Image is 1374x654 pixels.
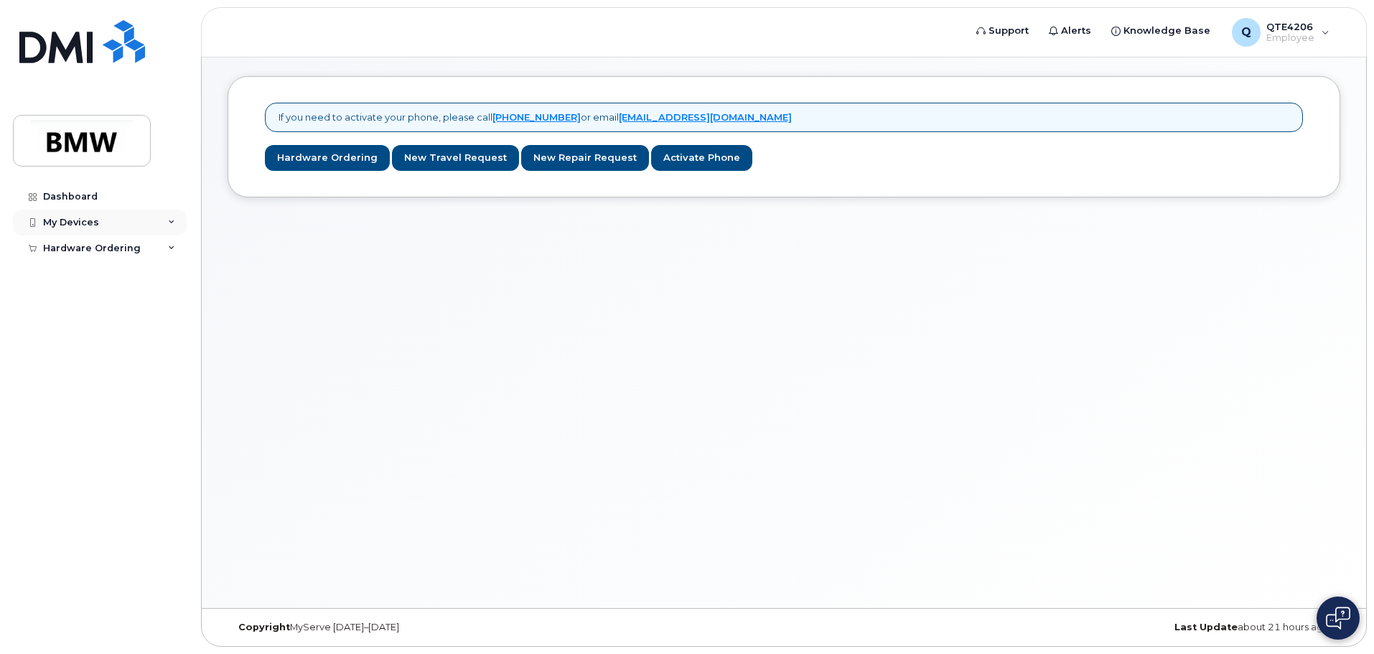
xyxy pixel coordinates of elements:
strong: Last Update [1174,622,1238,632]
a: Activate Phone [651,145,752,172]
a: [PHONE_NUMBER] [492,111,581,123]
a: New Travel Request [392,145,519,172]
a: [EMAIL_ADDRESS][DOMAIN_NAME] [619,111,792,123]
div: MyServe [DATE]–[DATE] [228,622,599,633]
p: If you need to activate your phone, please call or email [279,111,792,124]
strong: Copyright [238,622,290,632]
a: Hardware Ordering [265,145,390,172]
img: Open chat [1326,607,1350,630]
a: New Repair Request [521,145,649,172]
div: about 21 hours ago [969,622,1340,633]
